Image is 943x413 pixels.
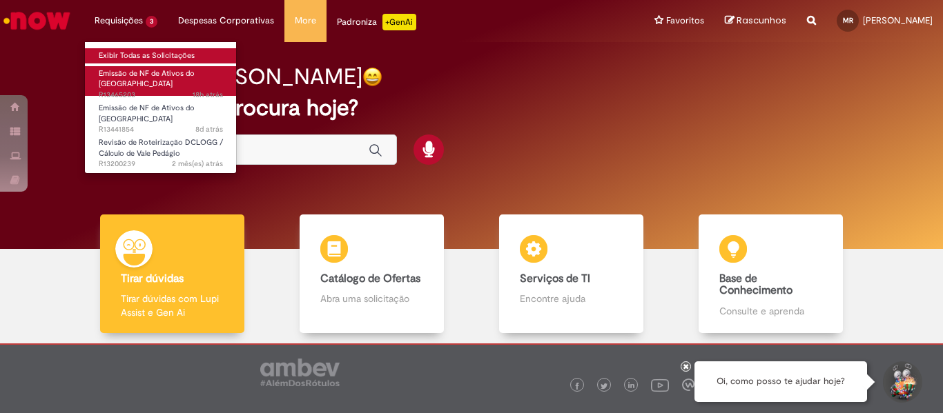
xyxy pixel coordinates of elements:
p: Abra uma solicitação [320,292,424,305]
span: R13441854 [99,124,223,135]
b: Serviços de TI [520,272,590,285]
img: logo_footer_youtube.png [651,376,669,394]
a: Exibir Todas as Solicitações [85,48,237,63]
div: Oi, como posso te ajudar hoje? [694,361,867,402]
span: MR [843,16,853,25]
span: 2 mês(es) atrás [172,159,223,169]
a: Aberto R13465203 : Emissão de NF de Ativos do ASVD [85,66,237,96]
span: R13200239 [99,159,223,170]
a: Aberto R13441854 : Emissão de NF de Ativos do ASVD [85,101,237,130]
span: 3 [146,16,157,28]
b: Base de Conhecimento [719,272,793,298]
a: Base de Conhecimento Consulte e aprenda [671,214,871,334]
p: Tirar dúvidas com Lupi Assist e Gen Ai [121,292,224,319]
p: Consulte e aprenda [719,304,823,318]
a: Catálogo de Ofertas Abra uma solicitação [272,214,471,334]
p: Encontre ajuda [520,292,623,305]
time: 19/06/2025 12:57:30 [172,159,223,169]
h2: O que você procura hoje? [98,96,845,120]
a: Serviços de TI Encontre ajuda [471,214,671,334]
span: [PERSON_NAME] [863,14,933,26]
span: Rascunhos [737,14,786,27]
img: logo_footer_facebook.png [574,383,581,390]
b: Tirar dúvidas [121,272,184,285]
span: 18h atrás [193,90,223,100]
span: Requisições [95,14,143,28]
time: 23/08/2025 11:26:54 [195,124,223,134]
span: Emissão de NF de Ativos do [GEOGRAPHIC_DATA] [99,103,195,124]
img: logo_footer_linkedin.png [628,382,635,390]
img: ServiceNow [1,7,72,34]
span: 8d atrás [195,124,223,134]
span: Favoritos [666,14,704,28]
b: Catálogo de Ofertas [320,272,420,285]
span: Emissão de NF de Ativos do [GEOGRAPHIC_DATA] [99,68,195,90]
p: +GenAi [382,14,416,30]
a: Tirar dúvidas Tirar dúvidas com Lupi Assist e Gen Ai [72,214,272,334]
span: Revisão de Roteirização DCLOGG / Cálculo de Vale Pedágio [99,137,223,159]
span: Despesas Corporativas [178,14,274,28]
img: logo_footer_ambev_rotulo_gray.png [260,359,340,386]
button: Iniciar Conversa de Suporte [881,361,922,403]
ul: Requisições [84,41,237,174]
time: 30/08/2025 15:51:52 [193,90,223,100]
a: Rascunhos [725,14,786,28]
span: R13465203 [99,90,223,101]
img: happy-face.png [362,67,382,87]
img: logo_footer_workplace.png [682,379,694,391]
a: Aberto R13200239 : Revisão de Roteirização DCLOGG / Cálculo de Vale Pedágio [85,135,237,165]
div: Padroniza [337,14,416,30]
span: More [295,14,316,28]
img: logo_footer_twitter.png [601,383,607,390]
